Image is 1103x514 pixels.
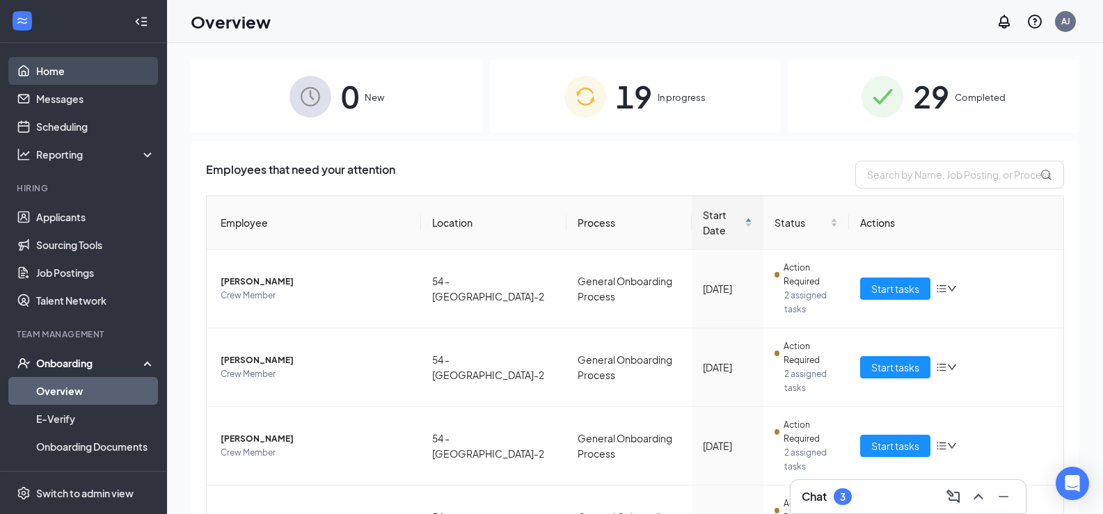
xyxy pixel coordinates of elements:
[703,207,741,238] span: Start Date
[421,407,566,485] td: 54 - [GEOGRAPHIC_DATA]-2
[860,278,930,300] button: Start tasks
[36,486,134,500] div: Switch to admin view
[947,362,957,372] span: down
[36,405,155,433] a: E-Verify
[913,72,949,120] span: 29
[936,440,947,451] span: bars
[784,367,839,395] span: 2 assigned tasks
[955,90,1006,104] span: Completed
[871,281,919,296] span: Start tasks
[784,289,839,316] span: 2 assigned tasks
[995,488,1012,505] svg: Minimize
[947,284,957,294] span: down
[206,161,395,188] span: Employees that need your attention
[992,485,1015,508] button: Minimize
[703,281,752,296] div: [DATE]
[871,360,919,375] span: Start tasks
[936,362,947,373] span: bars
[421,328,566,407] td: 54 - [GEOGRAPHIC_DATA]-2
[1061,15,1070,27] div: AJ
[221,275,410,289] span: [PERSON_NAME]
[36,57,155,85] a: Home
[36,433,155,460] a: Onboarding Documents
[871,438,919,453] span: Start tasks
[802,489,827,504] h3: Chat
[784,418,839,446] span: Action Required
[945,488,962,505] svg: ComposeMessage
[221,353,410,367] span: [PERSON_NAME]
[947,441,957,451] span: down
[36,231,155,259] a: Sourcing Tools
[134,15,148,29] svg: Collapse
[566,250,692,328] td: General Onboarding Process
[784,446,839,474] span: 2 assigned tasks
[703,438,752,453] div: [DATE]
[36,356,143,370] div: Onboarding
[17,486,31,500] svg: Settings
[840,491,846,503] div: 3
[36,203,155,231] a: Applicants
[784,339,839,367] span: Action Required
[36,377,155,405] a: Overview
[36,85,155,113] a: Messages
[1056,467,1089,500] div: Open Intercom Messenger
[775,215,828,230] span: Status
[17,182,152,194] div: Hiring
[365,90,384,104] span: New
[36,287,155,314] a: Talent Network
[566,407,692,485] td: General Onboarding Process
[15,14,29,28] svg: WorkstreamLogo
[221,446,410,460] span: Crew Member
[1026,13,1043,30] svg: QuestionInfo
[421,196,566,250] th: Location
[36,259,155,287] a: Job Postings
[17,147,31,161] svg: Analysis
[207,196,421,250] th: Employee
[36,460,155,488] a: Activity log
[341,72,359,120] span: 0
[970,488,987,505] svg: ChevronUp
[191,10,271,33] h1: Overview
[221,432,410,446] span: [PERSON_NAME]
[967,485,990,508] button: ChevronUp
[763,196,850,250] th: Status
[784,261,839,289] span: Action Required
[860,356,930,378] button: Start tasks
[36,147,156,161] div: Reporting
[221,289,410,303] span: Crew Member
[855,161,1064,188] input: Search by Name, Job Posting, or Process
[566,328,692,407] td: General Onboarding Process
[936,283,947,294] span: bars
[221,367,410,381] span: Crew Member
[849,196,1063,250] th: Actions
[860,435,930,457] button: Start tasks
[942,485,965,508] button: ComposeMessage
[566,196,692,250] th: Process
[703,360,752,375] div: [DATE]
[996,13,1013,30] svg: Notifications
[616,72,652,120] span: 19
[658,90,706,104] span: In progress
[17,356,31,370] svg: UserCheck
[17,328,152,340] div: Team Management
[36,113,155,140] a: Scheduling
[421,250,566,328] td: 54 - [GEOGRAPHIC_DATA]-2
